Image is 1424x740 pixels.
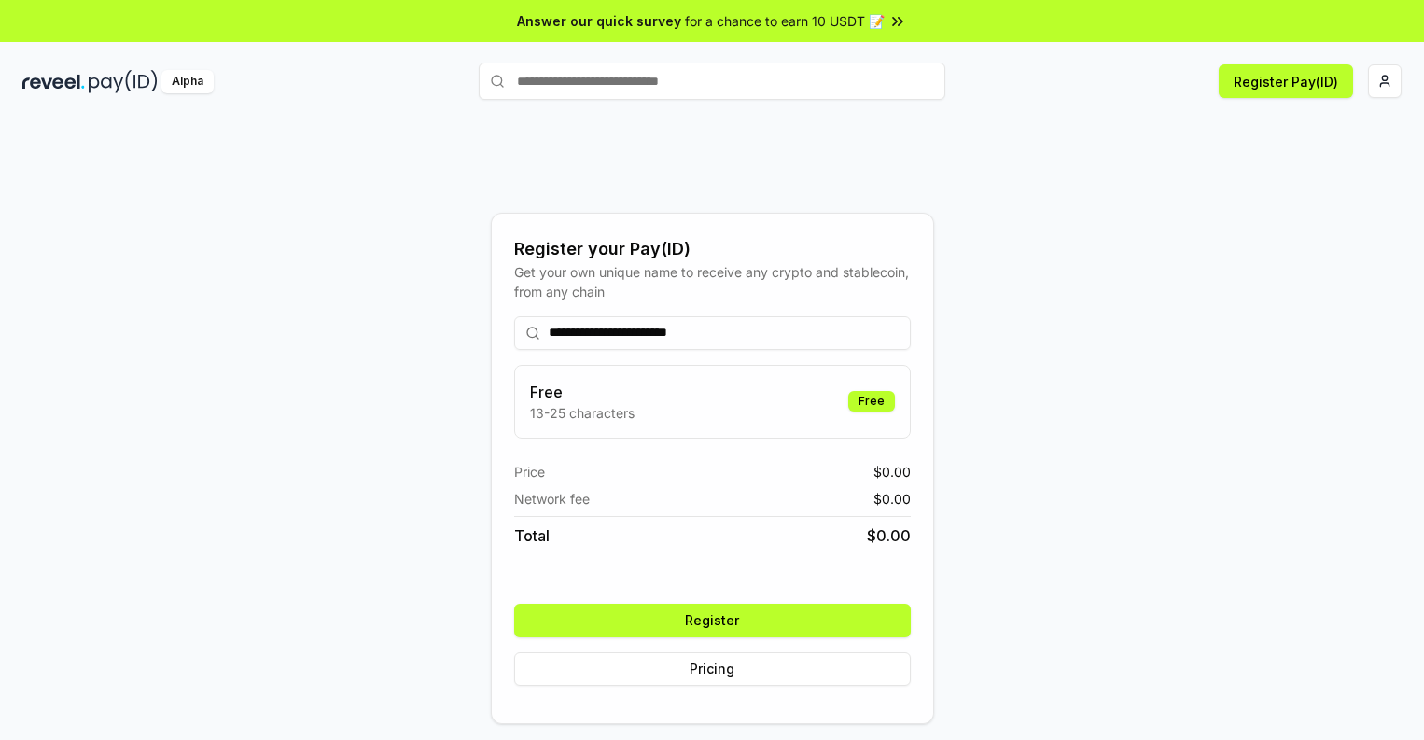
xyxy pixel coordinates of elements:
[514,524,550,547] span: Total
[514,462,545,482] span: Price
[514,489,590,509] span: Network fee
[867,524,911,547] span: $ 0.00
[530,403,635,423] p: 13-25 characters
[22,70,85,93] img: reveel_dark
[873,462,911,482] span: $ 0.00
[514,262,911,301] div: Get your own unique name to receive any crypto and stablecoin, from any chain
[1219,64,1353,98] button: Register Pay(ID)
[873,489,911,509] span: $ 0.00
[514,236,911,262] div: Register your Pay(ID)
[530,381,635,403] h3: Free
[848,391,895,412] div: Free
[514,652,911,686] button: Pricing
[517,11,681,31] span: Answer our quick survey
[514,604,911,637] button: Register
[89,70,158,93] img: pay_id
[685,11,885,31] span: for a chance to earn 10 USDT 📝
[161,70,214,93] div: Alpha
